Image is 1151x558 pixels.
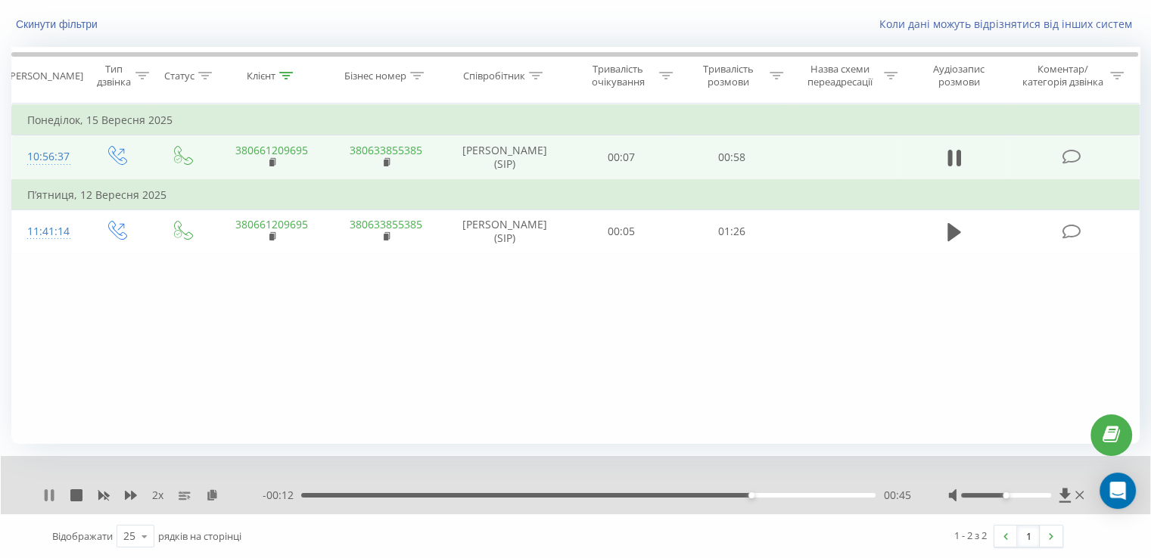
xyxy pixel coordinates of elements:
span: рядків на сторінці [158,529,241,543]
a: 380661209695 [235,217,308,231]
div: 25 [123,529,135,544]
div: Аудіозапис розмови [915,63,1003,88]
a: 380633855385 [350,217,422,231]
td: 01:26 [677,209,786,253]
td: [PERSON_NAME] (SIP) [443,209,567,253]
div: Тип дзвінка [95,63,131,88]
div: [PERSON_NAME] [7,70,83,82]
td: [PERSON_NAME] (SIP) [443,135,567,180]
div: Тривалість очікування [580,63,656,88]
td: 00:05 [567,209,677,253]
button: Скинути фільтри [11,17,105,31]
span: Відображати [52,529,113,543]
div: Назва схеми переадресації [801,63,880,88]
a: 1 [1017,525,1040,547]
a: 380661209695 [235,143,308,157]
a: Коли дані можуть відрізнятися вiд інших систем [879,17,1140,31]
div: Статус [164,70,194,82]
div: Співробітник [463,70,525,82]
td: Понеділок, 15 Вересня 2025 [12,105,1140,135]
td: 00:07 [567,135,677,180]
div: Бізнес номер [344,70,406,82]
div: Коментар/категорія дзвінка [1018,63,1106,88]
div: 10:56:37 [27,142,67,172]
span: - 00:12 [263,488,301,503]
a: 380633855385 [350,143,422,157]
td: 00:58 [677,135,786,180]
div: Open Intercom Messenger [1100,473,1136,509]
div: Клієнт [247,70,275,82]
div: Accessibility label [1003,492,1009,498]
td: П’ятниця, 12 Вересня 2025 [12,180,1140,210]
div: 11:41:14 [27,217,67,246]
span: 2 x [152,488,163,503]
div: 1 - 2 з 2 [954,528,987,543]
div: Accessibility label [748,492,754,498]
span: 00:45 [883,488,910,503]
div: Тривалість розмови [690,63,766,88]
